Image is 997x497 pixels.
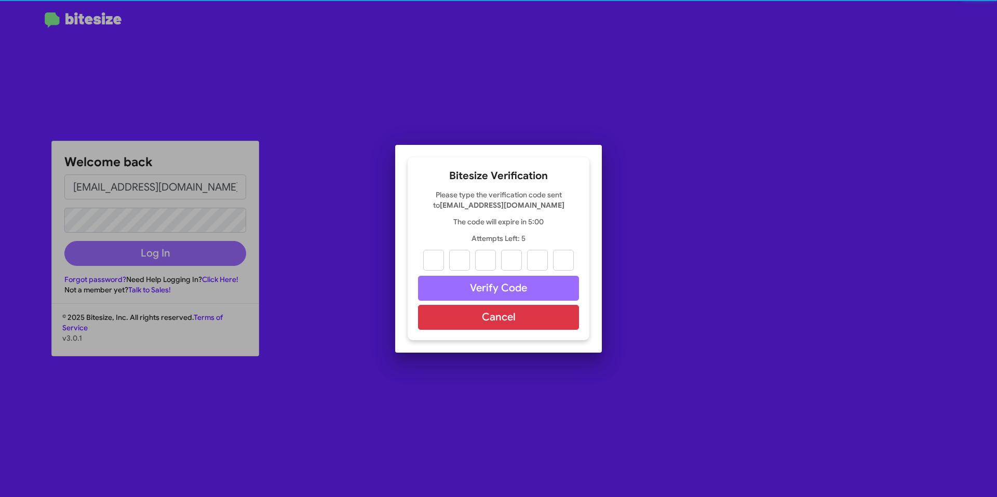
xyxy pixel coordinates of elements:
[440,200,564,210] strong: [EMAIL_ADDRESS][DOMAIN_NAME]
[418,276,579,301] button: Verify Code
[418,217,579,227] p: The code will expire in 5:00
[418,190,579,210] p: Please type the verification code sent to
[418,168,579,184] h2: Bitesize Verification
[418,233,579,244] p: Attempts Left: 5
[418,305,579,330] button: Cancel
